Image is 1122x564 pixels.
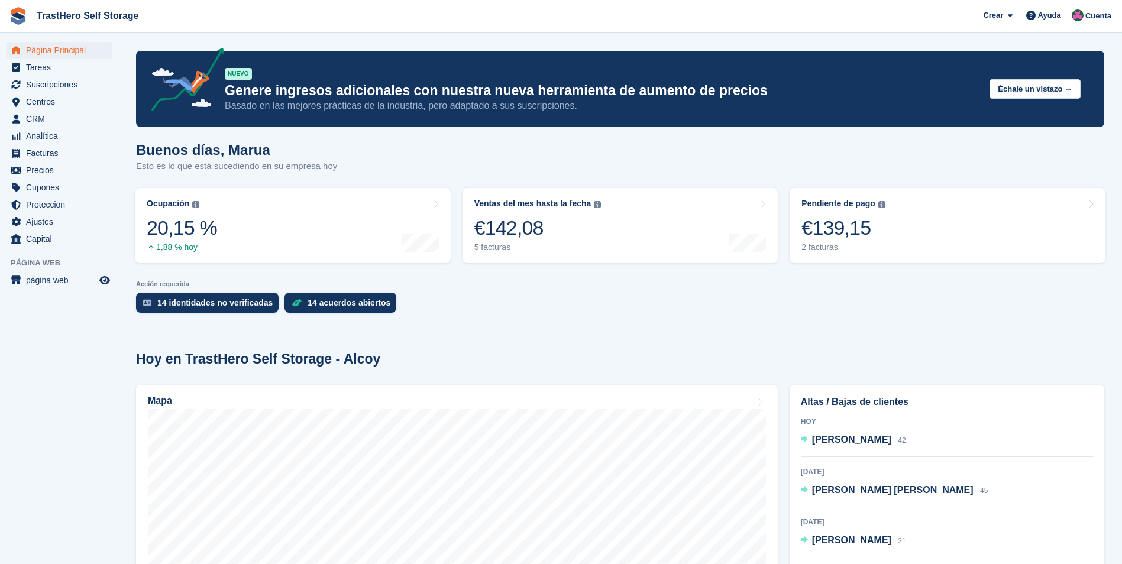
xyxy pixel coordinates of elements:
a: menú [6,272,112,289]
span: CRM [26,111,97,127]
h2: Mapa [148,396,172,406]
div: Ventas del mes hasta la fecha [474,199,591,209]
h2: Altas / Bajas de clientes [801,395,1093,409]
span: 42 [898,436,906,445]
div: 20,15 % [147,216,217,240]
div: €139,15 [801,216,885,240]
a: menu [6,145,112,161]
a: Vista previa de la tienda [98,273,112,287]
p: Acción requerida [136,280,1104,288]
div: Pendiente de pago [801,199,875,209]
span: [PERSON_NAME] [PERSON_NAME] [812,485,974,495]
a: menu [6,93,112,110]
span: Analítica [26,128,97,144]
a: menu [6,76,112,93]
div: [DATE] [801,466,1093,477]
span: 21 [898,537,906,545]
a: Ventas del mes hasta la fecha €142,08 5 facturas [463,188,778,263]
a: menu [6,111,112,127]
div: 2 facturas [801,242,885,252]
img: price-adjustments-announcement-icon-8257ccfd72463d97f412b2fc003d46551f7dbcb40ab6d574587a9cd5c0d94... [141,48,224,115]
a: [PERSON_NAME] 21 [801,533,906,549]
span: Cupones [26,179,97,196]
a: Ocupación 20,15 % 1,88 % hoy [135,188,451,263]
img: stora-icon-8386f47178a22dfd0bd8f6a31ec36ba5ce8667c1dd55bd0f319d3a0aa187defe.svg [9,7,27,25]
span: Suscripciones [26,76,97,93]
span: Facturas [26,145,97,161]
a: menu [6,59,112,76]
span: Tareas [26,59,97,76]
div: Ocupación [147,199,189,209]
div: [DATE] [801,517,1093,527]
div: NUEVO [225,68,252,80]
span: Proteccion [26,196,97,213]
div: 14 acuerdos abiertos [308,298,390,307]
a: 14 identidades no verificadas [136,293,284,319]
span: Crear [983,9,1003,21]
div: €142,08 [474,216,602,240]
img: icon-info-grey-7440780725fd019a000dd9b08b2336e03edf1995a4989e88bcd33f0948082b44.svg [878,201,885,208]
a: menu [6,231,112,247]
img: verify_identity-adf6edd0f0f0b5bbfe63781bf79b02c33cf7c696d77639b501bdc392416b5a36.svg [143,299,151,306]
a: menu [6,128,112,144]
span: Capital [26,231,97,247]
div: 14 identidades no verificadas [157,298,273,307]
span: [PERSON_NAME] [812,535,891,545]
span: Precios [26,162,97,179]
div: Hoy [801,416,1093,427]
span: Ajustes [26,213,97,230]
img: icon-info-grey-7440780725fd019a000dd9b08b2336e03edf1995a4989e88bcd33f0948082b44.svg [594,201,601,208]
a: TrastHero Self Storage [32,6,144,25]
span: 45 [980,487,988,495]
a: [PERSON_NAME] 42 [801,433,906,448]
span: página web [26,272,97,289]
a: menu [6,179,112,196]
span: Página Principal [26,42,97,59]
a: 14 acuerdos abiertos [284,293,402,319]
img: icon-info-grey-7440780725fd019a000dd9b08b2336e03edf1995a4989e88bcd33f0948082b44.svg [192,201,199,208]
button: Échale un vistazo → [990,79,1081,99]
span: Página web [11,257,118,269]
p: Esto es lo que está sucediendo en su empresa hoy [136,160,337,173]
p: Genere ingresos adicionales con nuestra nueva herramienta de aumento de precios [225,82,980,99]
span: Centros [26,93,97,110]
div: 5 facturas [474,242,602,252]
a: menu [6,196,112,213]
img: deal-1b604bf984904fb50ccaf53a9ad4b4a5d6e5aea283cecdc64d6e3604feb123c2.svg [292,299,302,307]
a: [PERSON_NAME] [PERSON_NAME] 45 [801,483,988,498]
a: menu [6,162,112,179]
h1: Buenos días, Marua [136,142,337,158]
a: menu [6,42,112,59]
span: Ayuda [1038,9,1061,21]
span: [PERSON_NAME] [812,435,891,445]
span: Cuenta [1085,10,1111,22]
p: Basado en las mejores prácticas de la industria, pero adaptado a sus suscripciones. [225,99,980,112]
a: Pendiente de pago €139,15 2 facturas [790,188,1105,263]
h2: Hoy en TrastHero Self Storage - Alcoy [136,351,380,367]
div: 1,88 % hoy [147,242,217,252]
img: Marua Grioui [1072,9,1084,21]
a: menu [6,213,112,230]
